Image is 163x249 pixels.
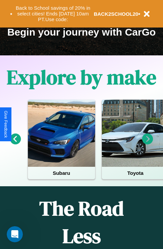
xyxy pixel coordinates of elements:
[3,111,8,138] div: Give Feedback
[28,167,95,179] h4: Subaru
[7,226,23,242] iframe: Intercom live chat
[94,11,138,17] b: BACK2SCHOOL20
[12,3,94,24] button: Back to School savings of 20% in select cities! Ends [DATE] 10am PT.Use code:
[7,63,156,91] h1: Explore by make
